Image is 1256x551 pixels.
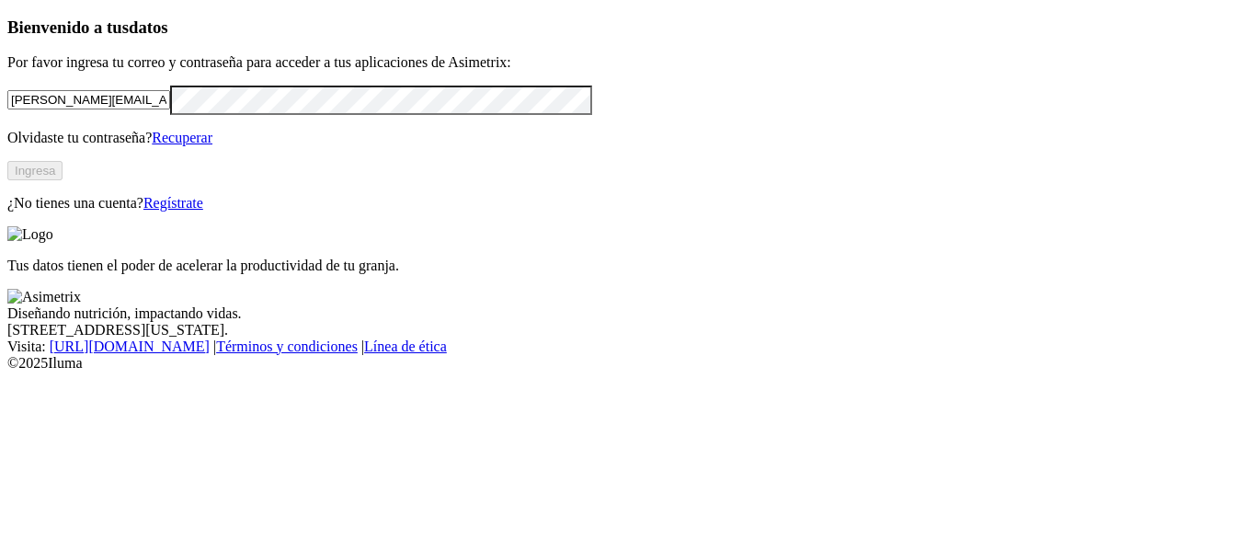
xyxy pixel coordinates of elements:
[216,339,358,354] a: Términos y condiciones
[7,355,1249,372] div: © 2025 Iluma
[7,54,1249,71] p: Por favor ingresa tu correo y contraseña para acceder a tus aplicaciones de Asimetrix:
[7,258,1249,274] p: Tus datos tienen el poder de acelerar la productividad de tu granja.
[364,339,447,354] a: Línea de ética
[7,305,1249,322] div: Diseñando nutrición, impactando vidas.
[7,90,170,109] input: Tu correo
[7,339,1249,355] div: Visita : | |
[7,289,81,305] img: Asimetrix
[7,17,1249,38] h3: Bienvenido a tus
[7,195,1249,212] p: ¿No tienes una cuenta?
[7,130,1249,146] p: Olvidaste tu contraseña?
[143,195,203,211] a: Regístrate
[50,339,210,354] a: [URL][DOMAIN_NAME]
[129,17,168,37] span: datos
[7,161,63,180] button: Ingresa
[7,226,53,243] img: Logo
[152,130,212,145] a: Recuperar
[7,322,1249,339] div: [STREET_ADDRESS][US_STATE].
